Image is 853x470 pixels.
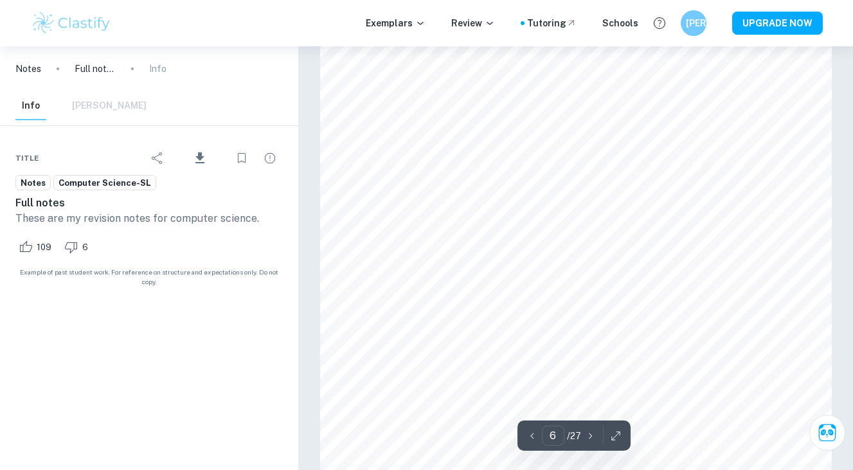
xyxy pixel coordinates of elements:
[686,16,701,30] h6: [PERSON_NAME]
[809,415,845,451] button: Ask Clai
[15,237,58,257] div: Like
[649,12,670,34] button: Help and Feedback
[75,62,116,76] p: Full notes
[145,145,170,171] div: Share
[149,62,166,76] p: Info
[257,145,283,171] div: Report issue
[75,241,95,254] span: 6
[15,267,283,287] span: Example of past student work. For reference on structure and expectations only. Do not copy.
[16,177,50,190] span: Notes
[602,16,638,30] a: Schools
[567,429,581,443] p: / 27
[15,175,51,191] a: Notes
[30,241,58,254] span: 109
[61,237,95,257] div: Dislike
[53,175,156,191] a: Computer Science-SL
[15,211,283,226] p: These are my revision notes for computer science.
[681,10,706,36] button: [PERSON_NAME]
[15,152,39,164] span: Title
[31,10,112,36] img: Clastify logo
[54,177,156,190] span: Computer Science-SL
[229,145,255,171] div: Bookmark
[366,16,426,30] p: Exemplars
[173,141,226,175] div: Download
[15,195,283,211] h6: Full notes
[15,92,46,120] button: Info
[732,12,823,35] button: UPGRADE NOW
[451,16,495,30] p: Review
[527,16,577,30] a: Tutoring
[15,62,41,76] a: Notes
